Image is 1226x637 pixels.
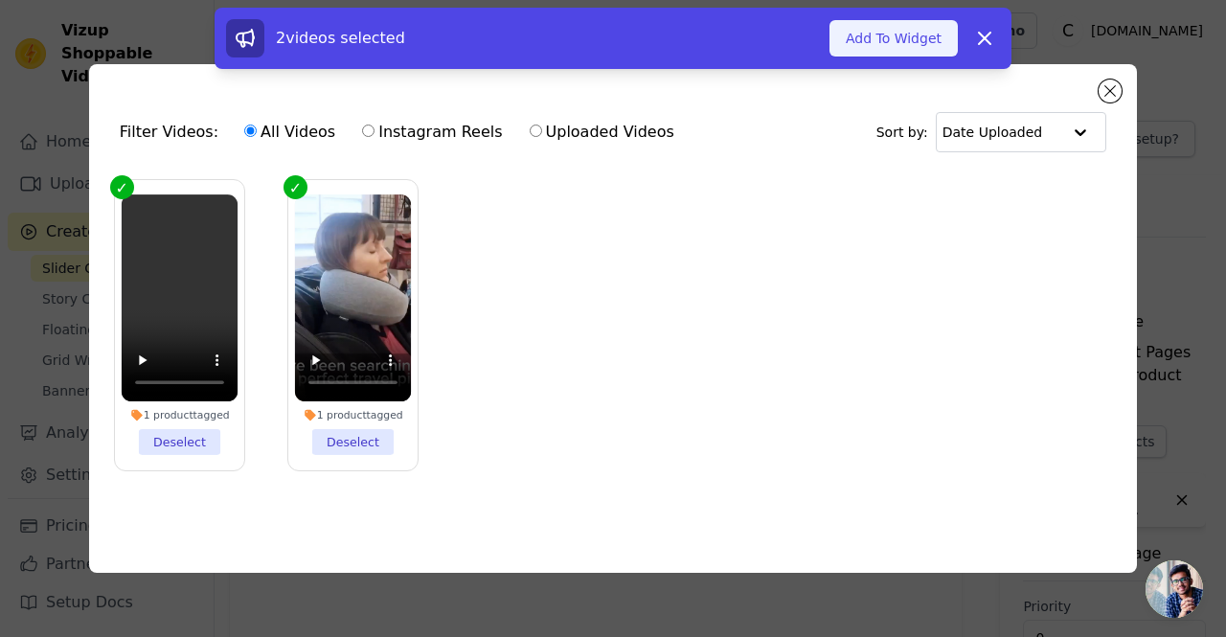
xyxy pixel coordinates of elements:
[529,120,675,145] label: Uploaded Videos
[276,29,405,47] span: 2 videos selected
[876,112,1107,152] div: Sort by:
[1146,560,1203,618] div: Open chat
[122,409,238,422] div: 1 product tagged
[243,120,336,145] label: All Videos
[120,110,685,154] div: Filter Videos:
[361,120,503,145] label: Instagram Reels
[1099,80,1122,102] button: Close modal
[829,20,958,57] button: Add To Widget
[295,409,412,422] div: 1 product tagged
